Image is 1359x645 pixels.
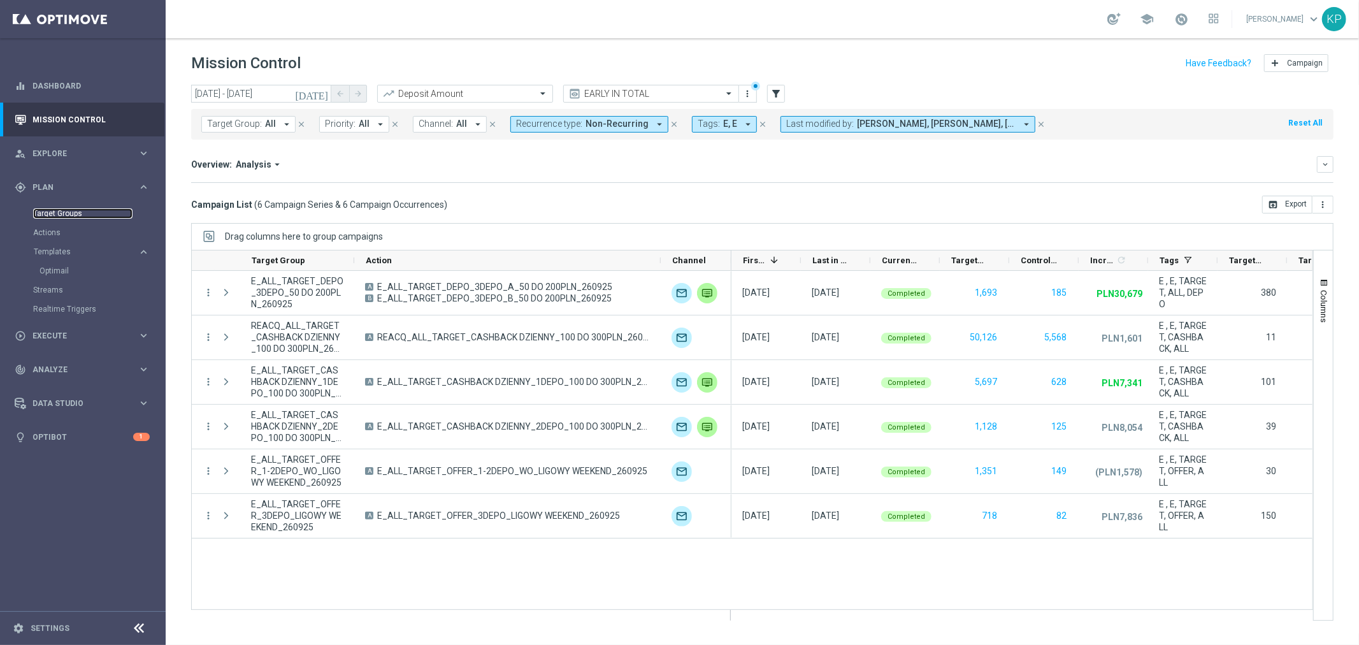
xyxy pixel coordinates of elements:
[14,149,150,159] div: person_search Explore keyboard_arrow_right
[297,120,306,129] i: close
[34,248,125,256] span: Templates
[881,376,931,388] colored-tag: Completed
[672,506,692,526] img: Optimail
[203,421,214,432] i: more_vert
[15,182,26,193] i: gps_fixed
[377,331,650,343] span: REACQ_ALL_TARGET_CASHBACK DZIENNY_100 DO 300PLN_260925
[743,89,753,99] i: more_vert
[1097,288,1142,300] p: PLN30,679
[1287,59,1323,68] span: Campaign
[377,293,612,304] span: E_ALL_TARGET_DEPO_3DEPO_B_50 DO 200PLN_260925
[251,275,343,310] span: E_ALL_TARGET_DEPO_3DEPO_50 DO 200PLN_260925
[888,468,925,476] span: Completed
[1266,421,1276,431] span: 39
[32,400,138,407] span: Data Studio
[563,85,739,103] ng-select: EARLY IN TOTAL
[257,199,444,210] span: 6 Campaign Series & 6 Campaign Occurrences
[15,330,138,342] div: Execute
[881,510,931,522] colored-tag: Completed
[15,103,150,136] div: Mission Control
[742,287,770,298] div: 26 Sep 2025, Friday
[586,119,649,129] span: Non-Recurring
[670,120,679,129] i: close
[252,256,305,265] span: Target Group
[1270,58,1280,68] i: add
[654,119,665,130] i: arrow_drop_down
[365,294,373,302] span: B
[1035,117,1047,131] button: close
[1055,508,1068,524] button: 82
[33,228,133,238] a: Actions
[32,366,138,373] span: Analyze
[1021,119,1032,130] i: arrow_drop_down
[672,283,692,303] div: Optimail
[780,116,1035,133] button: Last modified by: [PERSON_NAME], [PERSON_NAME], [PERSON_NAME] arrow_drop_down
[377,281,612,293] span: E_ALL_TARGET_DEPO_3DEPO_A_50 DO 200PLN_260925
[203,465,214,477] button: more_vert
[488,120,497,129] i: close
[1261,511,1276,521] span: 150
[1229,256,1265,265] span: Targeted Responders
[487,117,498,131] button: close
[1266,466,1276,476] span: 30
[192,494,731,539] div: Press SPACE to select this row.
[377,376,650,388] span: E_ALL_TARGET_CASHBACK DZIENNY_1DEPO_100 DO 300PLN_260925
[251,365,343,399] span: E_ALL_TARGET_CASHBACK DZIENNY_1DEPO_100 DO 300PLN_260925
[33,304,133,314] a: Realtime Triggers
[951,256,988,265] span: Targeted Customers
[668,117,680,131] button: close
[15,182,138,193] div: Plan
[697,417,717,437] img: Private message
[15,420,150,454] div: Optibot
[203,331,214,343] button: more_vert
[742,376,770,388] div: 26 Sep 2025, Friday
[1266,332,1276,342] span: 11
[882,256,918,265] span: Current Status
[14,398,150,409] button: Data Studio keyboard_arrow_right
[881,331,931,344] colored-tag: Completed
[812,256,849,265] span: Last in Range
[366,256,392,265] span: Action
[672,461,692,482] img: Optimail
[203,287,214,298] button: more_vert
[32,150,138,157] span: Explore
[14,432,150,442] div: lightbulb Optibot 1
[354,89,363,98] i: arrow_forward
[365,283,373,291] span: A
[1021,256,1057,265] span: Control Customers
[40,266,133,276] a: Optimail
[32,184,138,191] span: Plan
[1264,54,1328,72] button: add Campaign
[1159,409,1207,444] span: E , E, TARGET, CASHBACK, ALL
[672,417,692,437] div: Optimail
[1037,120,1046,129] i: close
[34,248,138,256] div: Templates
[1050,285,1068,301] button: 185
[331,85,349,103] button: arrow_back
[770,88,782,99] i: filter_alt
[812,465,839,477] div: 26 Sep 2025, Friday
[1186,59,1251,68] input: Have Feedback?
[888,423,925,431] span: Completed
[191,54,301,73] h1: Mission Control
[359,119,370,129] span: All
[812,510,839,521] div: 26 Sep 2025, Friday
[32,332,138,340] span: Execute
[296,117,307,131] button: close
[281,119,292,130] i: arrow_drop_down
[203,376,214,388] button: more_vert
[888,289,925,298] span: Completed
[1262,196,1312,214] button: open_in_browser Export
[1050,374,1068,390] button: 628
[742,86,754,101] button: more_vert
[389,117,401,131] button: close
[1102,511,1142,523] p: PLN7,836
[1114,253,1126,267] span: Calculate column
[1140,12,1154,26] span: school
[672,372,692,393] img: Optimail
[812,421,839,432] div: 26 Sep 2025, Friday
[33,300,164,319] div: Realtime Triggers
[881,287,931,299] colored-tag: Completed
